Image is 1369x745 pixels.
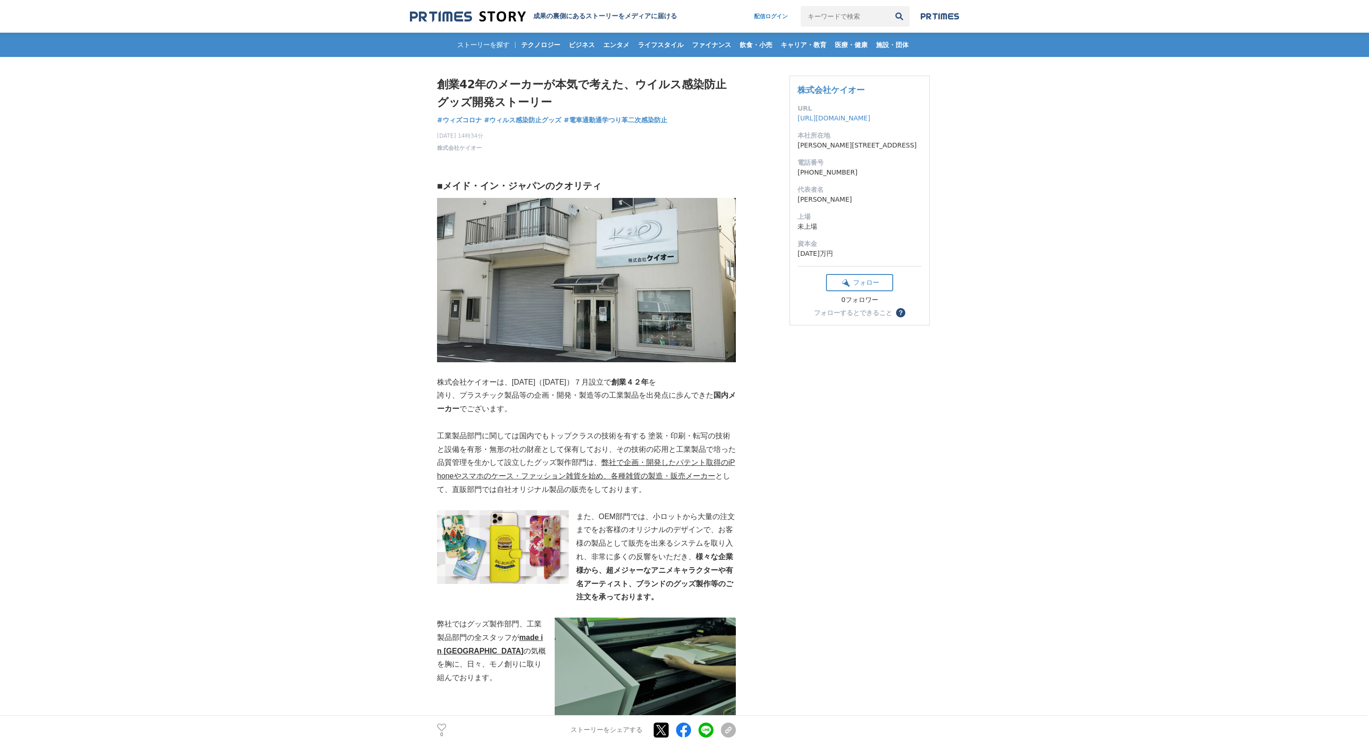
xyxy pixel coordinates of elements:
h2: 成果の裏側にあるストーリーをメディアに届ける [533,12,677,21]
img: prtimes [921,13,959,20]
dt: URL [797,104,922,113]
a: キャリア・教育 [777,33,830,57]
button: フォロー [826,274,893,291]
div: フォローするとできること [814,309,892,316]
a: 株式会社ケイオー [437,144,482,152]
a: #ウィズコロナ [437,115,482,125]
span: #ウィルス感染防止グッズ [484,116,562,124]
p: 0 [437,732,446,737]
div: 0フォロワー [826,296,893,304]
dd: [PHONE_NUMBER] [797,168,922,177]
p: また、OEM部門では、小ロットから大量の注文までをお客様のオリジナルのデザインで、お客様の製品として販売を出来るシステムを取り入れ、非常に多くの反響をいただき、 [437,510,736,604]
a: 医療・健康 [831,33,871,57]
a: 施設・団体 [872,33,912,57]
a: ビジネス [565,33,599,57]
span: ライフスタイル [634,41,687,49]
a: ファイナンス [688,33,735,57]
p: 弊社ではグッズ製作部門、工業製品部門の全スタッフが の気概を胸に、日々、モノ創りに取り組んでおります。 [437,618,736,685]
strong: 創業４２年 [611,378,649,386]
a: [URL][DOMAIN_NAME] [797,114,870,122]
dd: [DATE]万円 [797,249,922,259]
dt: 本社所在地 [797,131,922,141]
a: 成果の裏側にあるストーリーをメディアに届ける 成果の裏側にあるストーリーをメディアに届ける [410,10,677,23]
span: ？ [897,309,904,316]
button: 検索 [889,6,910,27]
p: 誇り、プラスチック製品等の企画・開発・製造等の工業製品を出発点に歩んできた でございます。 [437,389,736,416]
img: thumbnail_42d94c10-c00c-11ea-8054-c556c205467c.jpg [437,198,736,362]
p: 工業製品部門に関しては国内でもトップクラスの技術を有する 塗装・印刷・転写の技術と設備を有形・無形の社の財産として保有しており、その技術の応用と工業製品で培った品質管理を生かして設立したグッズ製... [437,429,736,497]
span: #ウィズコロナ [437,116,482,124]
p: ストーリーをシェアする [571,726,642,735]
a: テクノロジー [517,33,564,57]
u: made in [GEOGRAPHIC_DATA] [437,633,543,655]
a: #電車通勤通学つり革二次感染防止 [564,115,667,125]
p: 株式会社ケイオーは、[DATE]（[DATE]）７月設立で を [437,376,736,389]
span: テクノロジー [517,41,564,49]
dd: 未上場 [797,222,922,232]
dd: [PERSON_NAME][STREET_ADDRESS] [797,141,922,150]
a: ライフスタイル [634,33,687,57]
span: エンタメ [600,41,633,49]
img: 成果の裏側にあるストーリーをメディアに届ける [410,10,526,23]
dt: 上場 [797,212,922,222]
img: thumbnail_0a27a340-c010-11ea-b306-fffd94b004bb.jpg [437,510,569,584]
a: エンタメ [600,33,633,57]
dt: 電話番号 [797,158,922,168]
a: 飲食・小売 [736,33,776,57]
span: キャリア・教育 [777,41,830,49]
a: 配信ログイン [745,6,797,27]
dt: 代表者名 [797,185,922,195]
strong: ■メイド・イン・ジャパンのクオリティ [437,181,601,191]
span: 施設・団体 [872,41,912,49]
a: #ウィルス感染防止グッズ [484,115,562,125]
a: 株式会社ケイオー [797,85,865,95]
span: ビジネス [565,41,599,49]
span: [DATE] 14時34分 [437,132,483,140]
span: #電車通勤通学つり革二次感染防止 [564,116,667,124]
span: ファイナンス [688,41,735,49]
span: 医療・健康 [831,41,871,49]
dt: 資本金 [797,239,922,249]
button: ？ [896,308,905,317]
img: thumbnail_29fa2120-c010-11ea-9abb-794f2e413f86.jpg [555,618,736,719]
h1: 創業42年のメーカーが本気で考えた、ウイルス感染防止グッズ開発ストーリー [437,76,736,112]
input: キーワードで検索 [801,6,889,27]
dd: [PERSON_NAME] [797,195,922,204]
span: 飲食・小売 [736,41,776,49]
